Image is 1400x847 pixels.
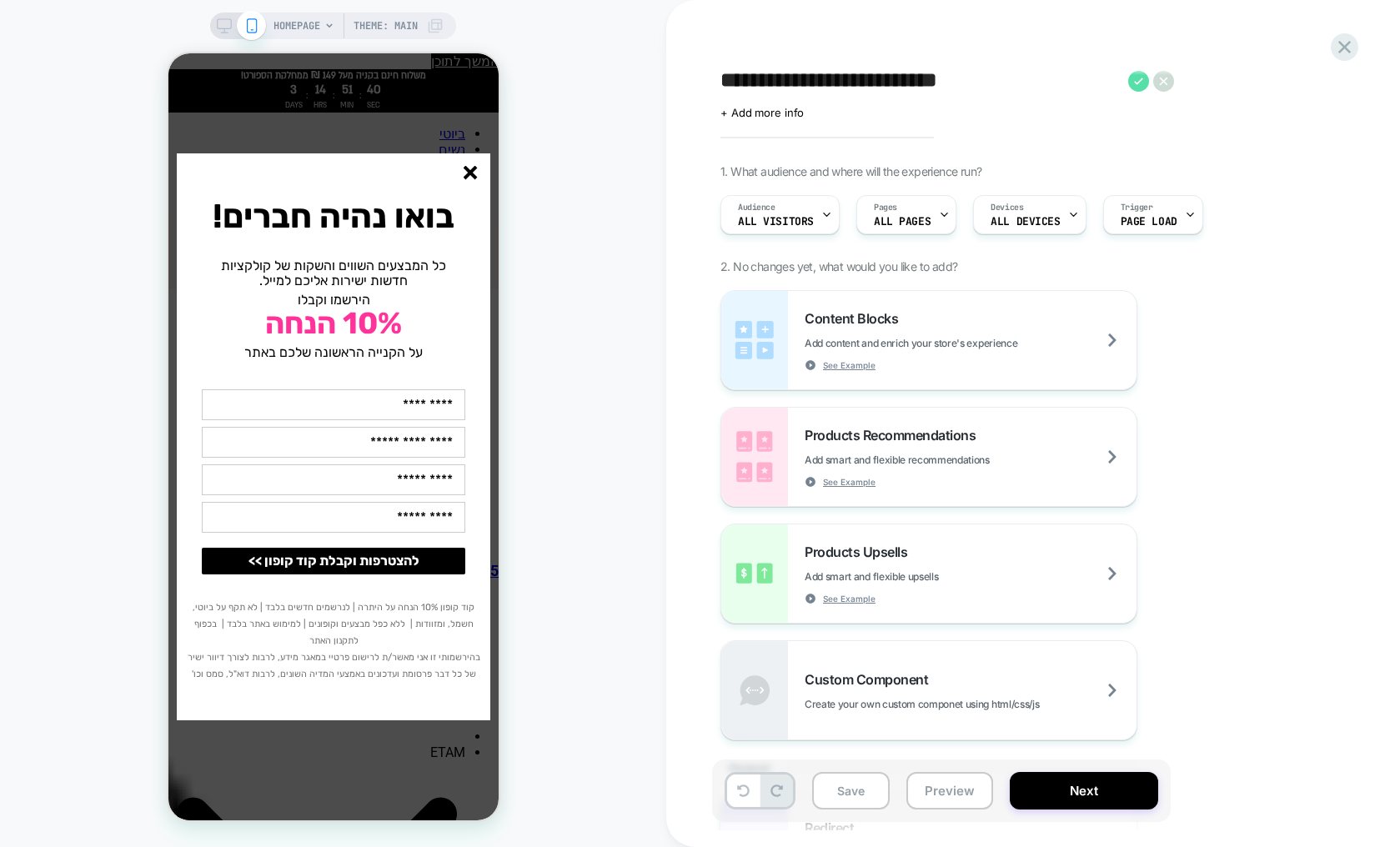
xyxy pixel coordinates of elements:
span: Theme: MAIN [354,13,418,39]
span: + Add more info [720,106,804,119]
span: Products Upsells [805,544,916,560]
button: Preview [906,772,993,809]
span: See Example [823,476,876,488]
span: Add content and enrich your store's experience [805,337,1101,349]
span: Products Recommendations [805,427,984,444]
span: 2. No changes yet, what would you like to add? [720,259,957,273]
span: Content Blocks [805,310,906,327]
span: See Example [823,593,876,604]
span: Add smart and flexible upsells [805,570,1021,583]
span: HOMEPAGE [273,13,320,39]
span: All Visitors [738,216,814,228]
span: Audience [738,202,775,213]
span: Create your own custom componet using html/css/js [805,698,1122,710]
span: ALL PAGES [874,216,931,228]
span: Page Load [1121,216,1177,228]
span: Devices [991,202,1023,213]
span: 1. What audience and where will the experience run? [720,164,981,178]
span: Pages [874,202,897,213]
span: Add smart and flexible recommendations [805,454,1073,466]
span: See Example [823,359,876,371]
span: Trigger [1121,202,1153,213]
span: Custom Component [805,671,936,688]
div: General [720,740,1137,795]
button: Save [812,772,890,809]
span: ALL DEVICES [991,216,1060,228]
button: Next [1010,772,1158,809]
